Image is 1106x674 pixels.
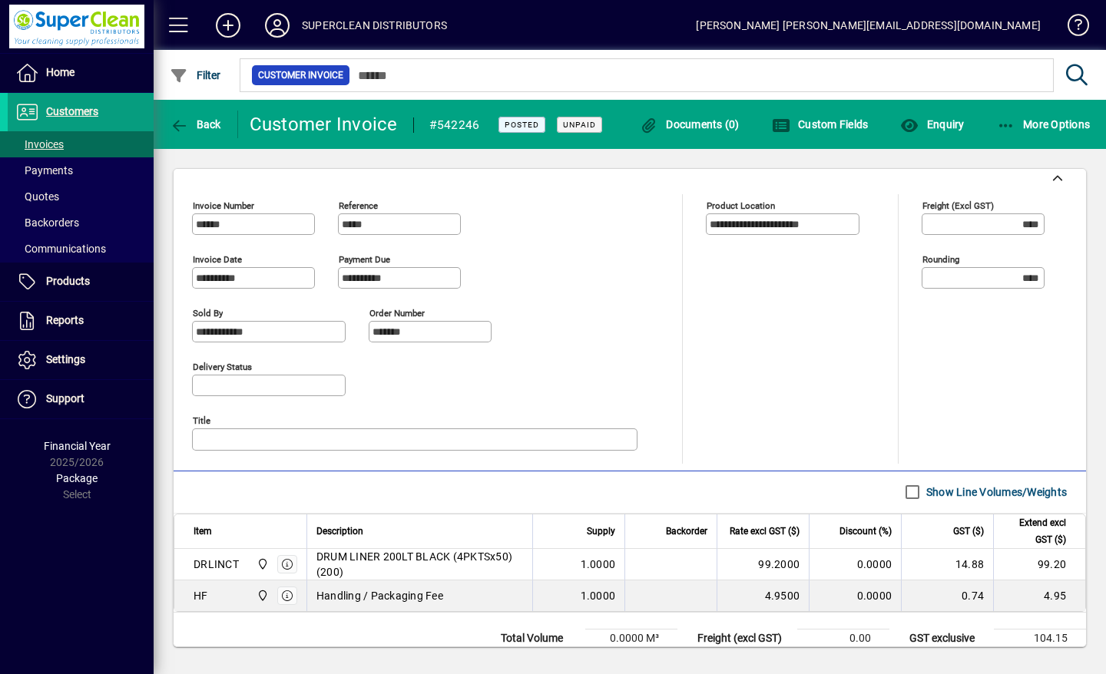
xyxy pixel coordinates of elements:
[302,13,447,38] div: SUPERCLEAN DISTRIBUTORS
[923,484,1067,500] label: Show Line Volumes/Weights
[15,164,73,177] span: Payments
[727,557,800,572] div: 99.2000
[15,190,59,203] span: Quotes
[993,580,1085,611] td: 4.95
[730,523,800,540] span: Rate excl GST ($)
[258,68,343,83] span: Customer Invoice
[194,523,212,540] span: Item
[993,549,1085,580] td: 99.20
[953,523,984,540] span: GST ($)
[193,253,242,264] mat-label: Invoice date
[170,118,221,131] span: Back
[193,307,223,318] mat-label: Sold by
[316,523,363,540] span: Description
[8,263,154,301] a: Products
[581,588,616,603] span: 1.0000
[15,138,64,150] span: Invoices
[768,111,873,138] button: Custom Fields
[193,361,252,372] mat-label: Delivery status
[194,557,239,572] div: DRLINCT
[690,629,797,647] td: Freight (excl GST)
[493,629,585,647] td: Total Volume
[896,111,968,138] button: Enquiry
[809,549,901,580] td: 0.0000
[46,314,84,326] span: Reports
[696,13,1041,38] div: [PERSON_NAME] [PERSON_NAME][EMAIL_ADDRESS][DOMAIN_NAME]
[1003,514,1066,548] span: Extend excl GST ($)
[339,253,390,264] mat-label: Payment due
[8,54,154,92] a: Home
[369,307,425,318] mat-label: Order number
[839,523,892,540] span: Discount (%)
[707,200,775,210] mat-label: Product location
[581,557,616,572] span: 1.0000
[902,629,994,647] td: GST exclusive
[772,118,869,131] span: Custom Fields
[253,587,270,604] span: Superclean Distributors
[166,111,225,138] button: Back
[563,120,596,130] span: Unpaid
[204,12,253,39] button: Add
[253,556,270,573] span: Superclean Distributors
[193,415,210,425] mat-label: Title
[250,112,398,137] div: Customer Invoice
[44,440,111,452] span: Financial Year
[56,472,98,484] span: Package
[1056,3,1087,53] a: Knowledge Base
[8,236,154,262] a: Communications
[46,392,84,405] span: Support
[253,12,302,39] button: Profile
[194,588,208,603] div: HF
[666,523,707,540] span: Backorder
[166,61,225,89] button: Filter
[587,523,615,540] span: Supply
[922,200,994,210] mat-label: Freight (excl GST)
[994,629,1086,647] td: 104.15
[727,588,800,603] div: 4.9500
[640,118,740,131] span: Documents (0)
[8,183,154,210] a: Quotes
[154,111,238,138] app-page-header-button: Back
[797,629,889,647] td: 0.00
[170,69,221,81] span: Filter
[900,118,964,131] span: Enquiry
[809,580,901,611] td: 0.0000
[15,216,79,229] span: Backorders
[316,549,523,580] span: DRUM LINER 200LT BLACK (4PKTSx50) (200)
[46,105,98,117] span: Customers
[8,341,154,379] a: Settings
[15,243,106,255] span: Communications
[901,580,993,611] td: 0.74
[636,111,743,138] button: Documents (0)
[429,113,480,137] div: #542246
[901,549,993,580] td: 14.88
[585,629,677,647] td: 0.0000 M³
[922,253,959,264] mat-label: Rounding
[8,210,154,236] a: Backorders
[316,588,443,603] span: Handling / Packaging Fee
[505,120,539,130] span: Posted
[993,111,1094,138] button: More Options
[46,66,75,78] span: Home
[997,118,1091,131] span: More Options
[8,131,154,157] a: Invoices
[46,353,85,365] span: Settings
[46,275,90,287] span: Products
[8,302,154,340] a: Reports
[193,200,254,210] mat-label: Invoice number
[8,157,154,183] a: Payments
[339,200,378,210] mat-label: Reference
[8,380,154,418] a: Support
